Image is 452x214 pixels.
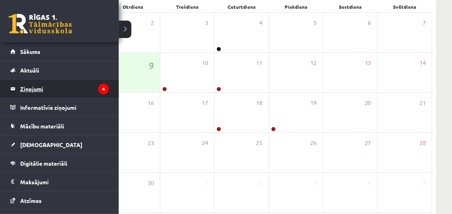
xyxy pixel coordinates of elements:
a: Rīgas 1. Tālmācības vidusskola [9,14,72,34]
span: Atzīmes [20,197,42,204]
span: 6 [368,19,371,27]
div: Svētdiena [378,1,432,12]
div: Piekdiena [269,1,323,12]
span: 25 [256,139,263,147]
span: 17 [202,99,208,107]
a: Digitālie materiāli [10,154,109,172]
div: Sestdiena [323,1,378,12]
a: Maksājumi [10,173,109,191]
span: [DEMOGRAPHIC_DATA] [20,141,82,148]
span: 16 [148,99,154,107]
span: 5 [423,179,426,187]
span: 19 [311,99,317,107]
span: 23 [148,139,154,147]
span: 20 [365,99,371,107]
span: 26 [311,139,317,147]
span: 9 [149,59,154,72]
span: Aktuāli [20,67,39,74]
a: Sākums [10,42,109,61]
a: Aktuāli [10,61,109,79]
a: Ziņojumi4 [10,80,109,98]
span: 2 [260,179,263,187]
span: 4 [368,179,371,187]
span: 3 [314,179,317,187]
a: Informatīvie ziņojumi [10,98,109,117]
span: 28 [420,139,426,147]
a: Mācību materiāli [10,117,109,135]
div: Otrdiena [106,1,160,12]
div: Trešdiena [160,1,215,12]
legend: Ziņojumi [20,80,109,98]
a: [DEMOGRAPHIC_DATA] [10,136,109,154]
span: 24 [202,139,208,147]
legend: Informatīvie ziņojumi [20,98,109,117]
span: 18 [256,99,263,107]
span: Mācību materiāli [20,122,64,130]
span: 12 [311,59,317,67]
span: 21 [420,99,426,107]
span: 27 [365,139,371,147]
a: Atzīmes [10,191,109,210]
span: 3 [205,19,208,27]
span: 2 [151,19,154,27]
i: 4 [98,84,109,94]
span: 1 [205,179,208,187]
div: Ceturtdiena [215,1,269,12]
span: 13 [365,59,371,67]
span: 4 [260,19,263,27]
span: 5 [314,19,317,27]
span: 7 [423,19,426,27]
span: 10 [202,59,208,67]
span: Sākums [20,48,40,55]
span: 11 [256,59,263,67]
legend: Maksājumi [20,173,109,191]
span: Digitālie materiāli [20,160,67,167]
span: 14 [420,59,426,67]
span: 30 [148,179,154,187]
